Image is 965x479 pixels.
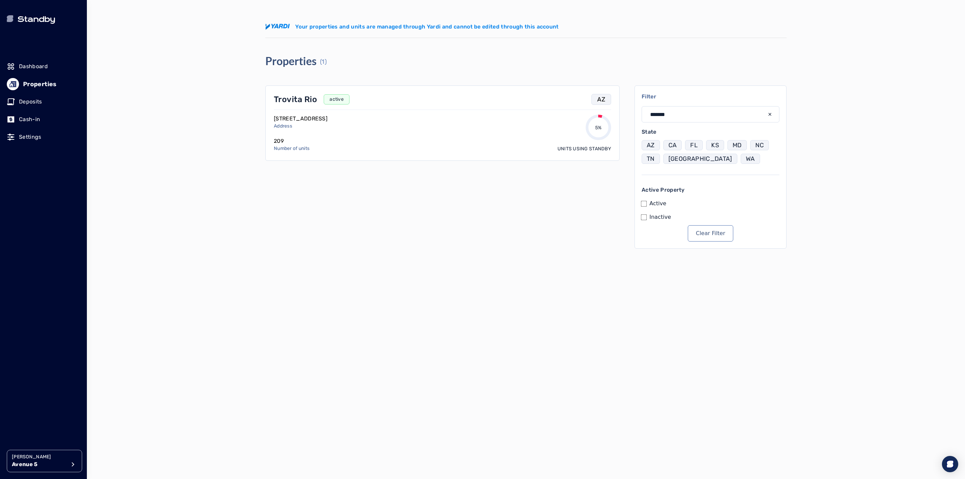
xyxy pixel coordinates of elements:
button: WA [741,154,760,164]
p: active [329,96,344,103]
p: (1) [320,57,327,66]
button: [GEOGRAPHIC_DATA] [663,154,737,164]
p: Avenue 5 [12,460,66,468]
button: [PERSON_NAME]Avenue 5 [7,450,82,472]
p: Properties [23,79,57,89]
p: CA [668,140,677,150]
button: MD [727,140,747,150]
button: TN [642,154,660,164]
p: [GEOGRAPHIC_DATA] [668,154,732,164]
p: AZ [597,95,605,104]
p: NC [755,140,764,150]
a: Dashboard [7,59,80,74]
label: Inactive [649,213,671,221]
p: 5% [595,124,602,131]
p: KS [711,140,719,150]
p: Cash-in [19,115,40,123]
p: WA [746,154,755,164]
p: State [642,128,779,136]
p: [PERSON_NAME] [12,454,66,460]
p: TN [647,154,655,164]
button: AZ [642,140,660,150]
p: Deposits [19,98,42,106]
label: Active [649,199,666,208]
p: Filter [642,93,779,101]
div: input icon [767,112,773,117]
p: FL [690,140,698,150]
button: CA [663,140,682,150]
button: KS [706,140,724,150]
button: NC [750,140,769,150]
h4: Properties [265,54,317,68]
p: Units using Standby [557,146,611,152]
img: yardi [265,24,290,30]
p: AZ [647,140,655,150]
a: Settings [7,130,80,145]
p: Active Property [642,186,779,194]
p: Settings [19,133,41,141]
p: Trovita Rio [274,94,317,105]
a: Trovita RioactiveAZ [274,94,611,105]
p: Dashboard [19,62,48,71]
div: Open Intercom Messenger [942,456,958,472]
button: FL [685,140,703,150]
p: Address [274,123,327,130]
a: Cash-in [7,112,80,127]
p: Your properties and units are managed through Yardi and cannot be edited through this account [295,23,559,31]
p: [STREET_ADDRESS] [274,115,327,123]
p: MD [733,140,742,150]
a: Properties [7,77,80,92]
a: Deposits [7,94,80,109]
p: 209 [274,137,309,145]
p: Number of units [274,145,309,152]
button: Clear Filter [688,225,734,242]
